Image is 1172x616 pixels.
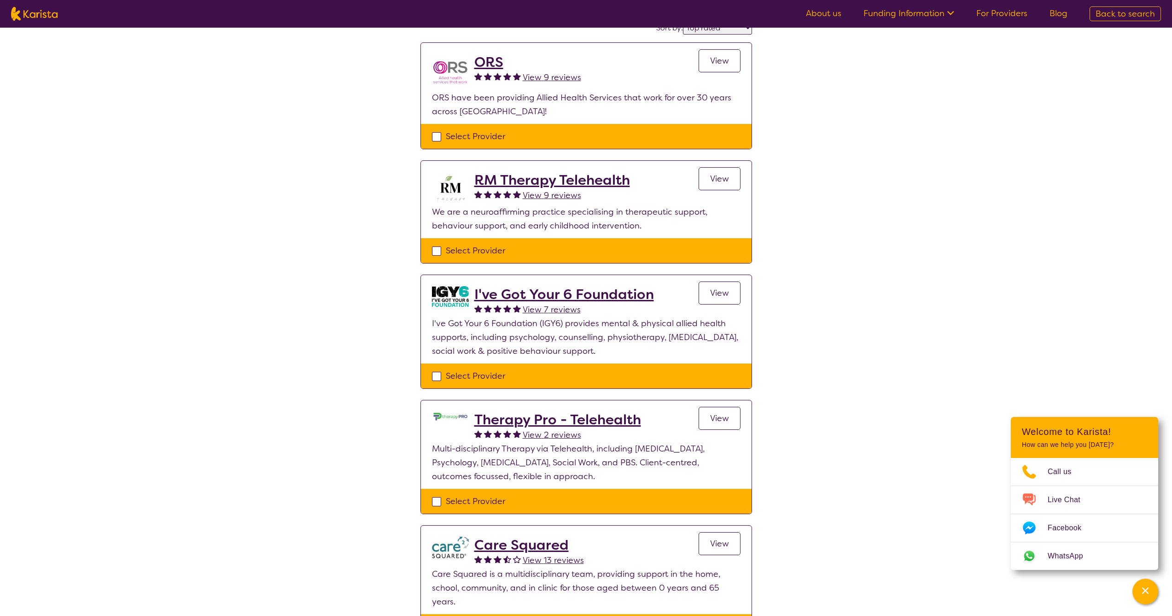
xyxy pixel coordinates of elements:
img: fullstar [503,305,511,312]
img: fullstar [513,72,521,80]
a: For Providers [976,8,1027,19]
img: fullstar [484,555,492,563]
a: I've Got Your 6 Foundation [474,286,654,303]
span: View [710,538,729,549]
p: Care Squared is a multidisciplinary team, providing support in the home, school, community, and i... [432,567,741,609]
img: fullstar [474,72,482,80]
a: View [699,532,741,555]
img: emptystar [513,555,521,563]
div: Channel Menu [1011,417,1158,570]
span: View [710,287,729,299]
img: fullstar [474,430,482,438]
a: View 9 reviews [523,188,581,202]
img: lehxprcbtunjcwin5sb4.jpg [432,411,469,422]
a: View [699,282,741,305]
img: fullstar [474,305,482,312]
img: b3hjthhf71fnbidirs13.png [432,172,469,205]
label: Sort by: [656,23,683,33]
img: fullstar [474,190,482,198]
a: ORS [474,54,581,70]
a: View 2 reviews [523,428,581,442]
a: Care Squared [474,537,584,553]
img: fullstar [484,305,492,312]
img: fullstar [484,72,492,80]
img: fullstar [513,305,521,312]
img: fullstar [494,190,501,198]
img: fullstar [484,190,492,198]
a: Web link opens in a new tab. [1011,542,1158,570]
img: fullstar [494,430,501,438]
img: halfstar [503,555,511,563]
p: How can we help you [DATE]? [1022,441,1147,449]
a: View 13 reviews [523,553,584,567]
span: Live Chat [1048,493,1091,507]
span: WhatsApp [1048,549,1094,563]
p: Multi-disciplinary Therapy via Telehealth, including [MEDICAL_DATA], Psychology, [MEDICAL_DATA], ... [432,442,741,483]
button: Channel Menu [1132,579,1158,604]
img: fullstar [494,555,501,563]
h2: Welcome to Karista! [1022,426,1147,437]
img: fullstar [494,72,501,80]
a: View [699,407,741,430]
span: View 9 reviews [523,72,581,83]
img: watfhvlxxexrmzu5ckj6.png [432,537,469,558]
img: nspbnteb0roocrxnmwip.png [432,54,469,91]
p: ORS have been providing Allied Health Services that work for over 30 years across [GEOGRAPHIC_DATA]! [432,91,741,118]
img: fullstar [513,190,521,198]
span: View [710,173,729,184]
a: View 9 reviews [523,70,581,84]
span: View [710,55,729,66]
img: fullstar [503,72,511,80]
img: fullstar [513,430,521,438]
img: fullstar [503,190,511,198]
img: fullstar [494,305,501,312]
a: RM Therapy Telehealth [474,172,630,188]
img: fullstar [484,430,492,438]
ul: Choose channel [1011,458,1158,570]
p: We are a neuroaffirming practice specialising in therapeutic support, behaviour support, and earl... [432,205,741,233]
p: I've Got Your 6 Foundation (IGY6) provides mental & physical allied health supports, including ps... [432,317,741,358]
span: View 9 reviews [523,190,581,201]
img: Karista logo [11,7,58,21]
img: fullstar [503,430,511,438]
a: View [699,167,741,190]
span: Back to search [1096,8,1155,19]
span: Facebook [1048,521,1092,535]
a: Blog [1050,8,1067,19]
span: Call us [1048,465,1083,479]
a: View [699,49,741,72]
span: View 13 reviews [523,555,584,566]
a: Funding Information [863,8,954,19]
img: aw0qclyvxjfem2oefjis.jpg [432,286,469,306]
span: View 2 reviews [523,429,581,440]
a: Therapy Pro - Telehealth [474,411,641,428]
a: About us [806,8,841,19]
span: View 7 reviews [523,304,581,315]
a: Back to search [1090,6,1161,21]
img: fullstar [474,555,482,563]
a: View 7 reviews [523,303,581,317]
span: View [710,413,729,424]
